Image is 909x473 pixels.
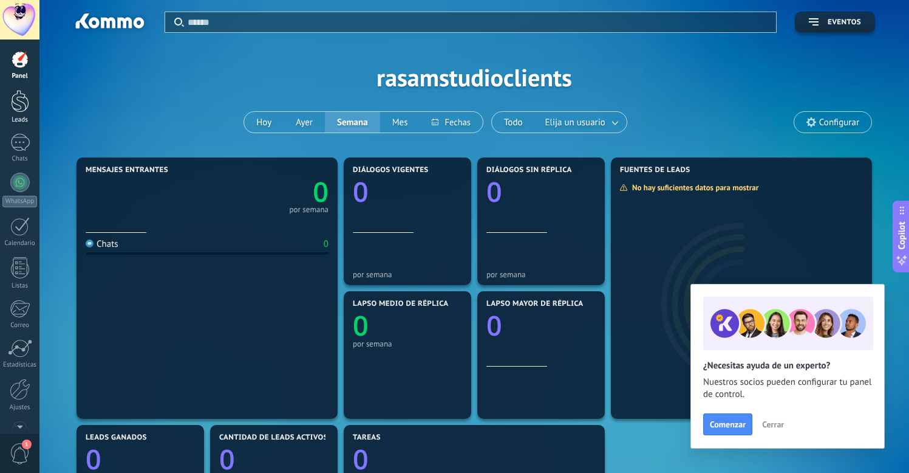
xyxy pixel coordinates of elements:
div: Correo [2,322,38,330]
text: 0 [353,307,369,344]
span: Diálogos vigentes [353,166,429,174]
button: Semana [325,112,380,133]
div: Panel [2,72,38,80]
div: Leads [2,116,38,124]
text: 0 [313,173,329,210]
div: Calendario [2,240,38,247]
span: 1 [22,440,32,449]
span: Eventos [828,18,861,27]
span: Tareas [353,433,381,442]
text: 0 [353,173,369,210]
span: Elija un usuario [543,114,608,131]
button: Cerrar [757,415,789,433]
span: Diálogos sin réplica [486,166,572,174]
div: por semana [353,270,462,279]
div: por semana [289,207,329,213]
div: No hay suficientes datos para mostrar [619,182,767,193]
span: Cerrar [762,420,784,429]
button: Comenzar [703,413,752,435]
span: Nuestros socios pueden configurar tu panel de control. [703,376,872,401]
img: Chats [86,240,94,247]
button: Elija un usuario [535,112,627,133]
button: Hoy [244,112,284,133]
span: Lapso medio de réplica [353,300,449,308]
h2: ¿Necesitas ayuda de un experto? [703,360,872,371]
span: Copilot [896,222,908,250]
button: Mes [380,112,420,133]
text: 0 [486,173,502,210]
button: Ayer [284,112,325,133]
div: Listas [2,282,38,290]
span: Fuentes de leads [620,166,690,174]
div: WhatsApp [2,196,37,207]
button: Todo [492,112,535,133]
span: Configurar [819,117,859,128]
button: Fechas [420,112,482,133]
span: Comenzar [710,420,746,429]
button: Eventos [795,12,875,33]
div: Estadísticas [2,361,38,369]
div: Chats [2,155,38,163]
span: Cantidad de leads activos [219,433,328,442]
div: 0 [324,238,329,250]
span: Lapso mayor de réplica [486,300,583,308]
span: Mensajes entrantes [86,166,168,174]
div: Ajustes [2,404,38,412]
a: 0 [207,173,329,210]
span: Leads ganados [86,433,147,442]
div: Chats [86,238,118,250]
div: por semana [353,339,462,348]
div: por semana [486,270,596,279]
text: 0 [486,307,502,344]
